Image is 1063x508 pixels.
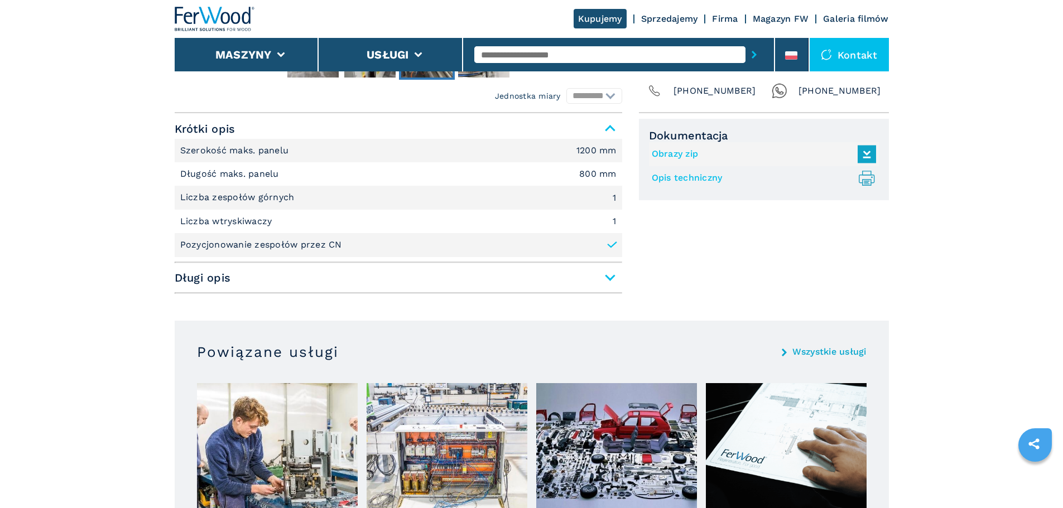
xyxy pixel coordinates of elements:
[175,268,622,288] span: Długi opis
[674,83,756,99] span: [PHONE_NUMBER]
[745,42,763,67] button: submit-button
[753,13,809,24] a: Magazyn FW
[1020,430,1048,458] a: sharethis
[215,48,272,61] button: Maszyny
[613,193,616,202] em: 1
[180,215,275,228] p: Liczba wtryskiwaczy
[180,144,292,157] p: Szerokość maks. panelu
[810,38,889,71] div: Kontakt
[175,139,622,257] div: Krótki opis
[647,83,662,99] img: Phone
[367,48,409,61] button: Usługi
[175,7,255,31] img: Ferwood
[799,83,881,99] span: [PHONE_NUMBER]
[197,343,339,361] h3: Powiązane usługi
[772,83,787,99] img: Whatsapp
[495,90,561,101] em: Jednostka miary
[574,9,627,28] a: Kupujemy
[652,145,870,163] a: Obrazy zip
[175,119,622,139] span: Krótki opis
[652,169,870,187] a: Opis techniczny
[576,146,617,155] em: 1200 mm
[180,191,297,204] p: Liczba zespołów górnych
[823,13,889,24] a: Galeria filmów
[180,168,282,180] p: Długość maks. panelu
[1016,458,1055,500] iframe: Chat
[649,129,879,142] span: Dokumentacja
[579,170,617,178] em: 800 mm
[641,13,698,24] a: Sprzedajemy
[180,239,342,251] p: Pozycjonowanie zespołów przez CN
[792,347,867,356] a: Wszystkie usługi
[821,49,832,60] img: Kontakt
[712,13,738,24] a: Firma
[613,217,616,226] em: 1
